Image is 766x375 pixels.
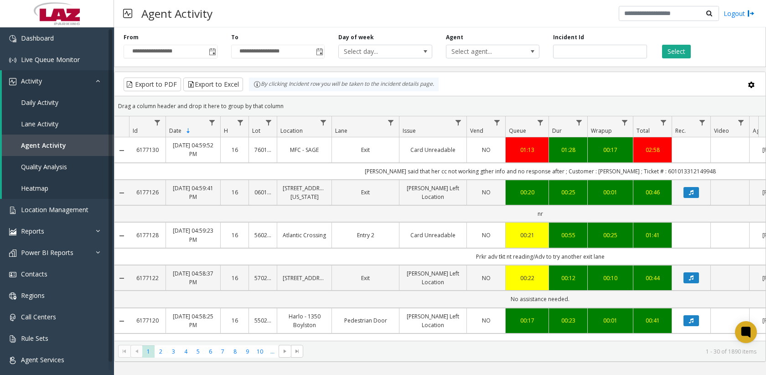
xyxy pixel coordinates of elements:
span: Lot [252,127,260,135]
img: 'icon' [9,35,16,42]
a: NO [472,316,500,325]
img: pageIcon [123,2,132,25]
label: From [124,33,139,42]
img: 'icon' [9,335,16,343]
span: Go to the next page [279,345,291,358]
span: Location Management [21,205,88,214]
a: [DATE] 04:59:23 PM [171,226,215,244]
a: 00:01 [593,316,627,325]
a: 16 [226,231,243,240]
a: [DATE] 04:58:37 PM [171,269,215,286]
a: 16 [226,146,243,154]
a: Exit [337,146,393,154]
a: 00:55 [554,231,582,240]
a: Collapse Details [114,189,129,197]
a: Pedestrian Door [337,316,393,325]
img: logout [747,9,755,18]
span: Select agent... [446,45,521,58]
label: Day of week [338,33,374,42]
a: Exit [337,274,393,282]
a: 00:44 [639,274,666,282]
span: Heatmap [21,184,48,193]
img: 'icon' [9,292,16,300]
div: 00:25 [554,188,582,197]
a: [STREET_ADDRESS] [283,274,326,282]
div: By clicking Incident row you will be taken to the incident details page. [249,78,439,91]
span: Date [169,127,181,135]
img: 'icon' [9,314,16,321]
label: Agent [446,33,463,42]
kendo-pager-info: 1 - 30 of 1890 items [309,348,756,355]
a: 00:20 [511,188,543,197]
a: NO [472,188,500,197]
a: 00:25 [593,231,627,240]
span: Toggle popup [314,45,324,58]
span: Activity [21,77,42,85]
img: 'icon' [9,228,16,235]
span: NO [482,317,491,324]
a: 00:01 [593,188,627,197]
span: Live Queue Monitor [21,55,80,64]
button: Select [662,45,691,58]
a: 550209 [254,316,271,325]
span: Daily Activity [21,98,58,107]
span: Contacts [21,270,47,278]
span: NO [482,146,491,154]
span: Select day... [339,45,413,58]
a: 00:17 [593,146,627,154]
button: Export to Excel [183,78,243,91]
a: Card Unreadable [405,146,461,154]
a: [DATE] 04:58:25 PM [171,312,215,329]
a: Vend Filter Menu [491,116,503,129]
span: Quality Analysis [21,162,67,171]
a: Activity [2,70,114,92]
span: Rec. [675,127,686,135]
a: Collapse Details [114,147,129,154]
a: 00:10 [593,274,627,282]
a: [PERSON_NAME] Left Location [405,269,461,286]
a: 01:41 [639,231,666,240]
div: 00:41 [639,316,666,325]
a: MFC - SAGE [283,146,326,154]
a: Card Unreadable [405,231,461,240]
a: 00:17 [511,316,543,325]
a: Quality Analysis [2,156,114,177]
a: Id Filter Menu [151,116,164,129]
span: Page 6 [204,345,217,358]
span: Page 3 [167,345,180,358]
span: Reports [21,227,44,235]
span: NO [482,231,491,239]
img: 'icon' [9,357,16,364]
span: Power BI Reports [21,248,73,257]
span: Go to the last page [294,348,301,355]
a: 00:23 [554,316,582,325]
a: 00:12 [554,274,582,282]
a: NO [472,231,500,240]
a: Daily Activity [2,92,114,113]
span: Queue [509,127,526,135]
span: Agent Services [21,355,64,364]
a: 6177120 [135,316,160,325]
a: 01:28 [554,146,582,154]
span: Page 10 [254,345,266,358]
span: H [224,127,228,135]
img: 'icon' [9,207,16,214]
span: Issue [403,127,416,135]
span: Page 4 [180,345,192,358]
a: 760172 [254,146,271,154]
a: [PERSON_NAME] Left Location [405,184,461,201]
span: Page 2 [155,345,167,358]
span: Video [714,127,729,135]
a: 01:13 [511,146,543,154]
span: Page 5 [192,345,204,358]
span: Wrapup [591,127,612,135]
a: 00:21 [511,231,543,240]
a: 060112 [254,188,271,197]
a: 00:46 [639,188,666,197]
a: 16 [226,188,243,197]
